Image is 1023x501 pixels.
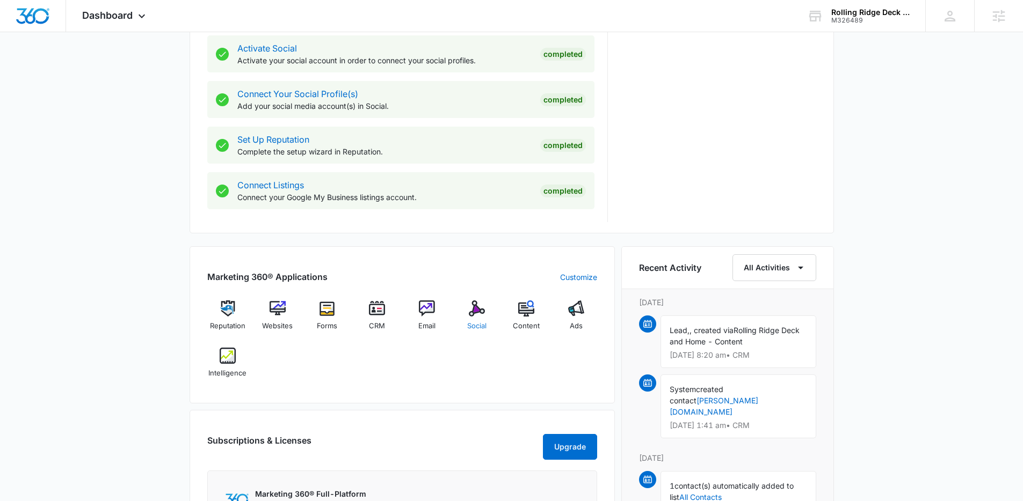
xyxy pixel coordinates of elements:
[237,134,309,145] a: Set Up Reputation
[570,321,583,331] span: Ads
[207,434,311,455] h2: Subscriptions & Licenses
[540,185,586,197] div: Completed
[208,368,246,379] span: Intelligence
[407,300,448,339] a: Email
[639,261,701,274] h6: Recent Activity
[540,48,586,61] div: Completed
[831,8,910,17] div: account name
[357,300,398,339] a: CRM
[670,326,800,346] span: Rolling Ridge Deck and Home - Content
[540,93,586,106] div: Completed
[543,434,597,460] button: Upgrade
[506,300,547,339] a: Content
[456,300,497,339] a: Social
[210,321,245,331] span: Reputation
[513,321,540,331] span: Content
[670,396,758,416] a: [PERSON_NAME][DOMAIN_NAME]
[237,89,358,99] a: Connect Your Social Profile(s)
[255,488,388,499] p: Marketing 360® Full-Platform
[556,300,597,339] a: Ads
[262,321,293,331] span: Websites
[237,55,532,66] p: Activate your social account in order to connect your social profiles.
[207,348,249,386] a: Intelligence
[560,271,597,283] a: Customize
[670,326,690,335] span: Lead,
[670,422,807,429] p: [DATE] 1:41 am • CRM
[639,452,816,463] p: [DATE]
[257,300,298,339] a: Websites
[467,321,487,331] span: Social
[307,300,348,339] a: Forms
[207,300,249,339] a: Reputation
[82,10,133,21] span: Dashboard
[237,146,532,157] p: Complete the setup wizard in Reputation.
[732,254,816,281] button: All Activities
[369,321,385,331] span: CRM
[237,191,532,203] p: Connect your Google My Business listings account.
[237,180,304,190] a: Connect Listings
[207,270,328,283] h2: Marketing 360® Applications
[237,100,532,112] p: Add your social media account(s) in Social.
[317,321,337,331] span: Forms
[670,385,723,405] span: created contact
[670,351,807,359] p: [DATE] 8:20 am • CRM
[690,326,734,335] span: , created via
[237,43,297,54] a: Activate Social
[639,297,816,308] p: [DATE]
[831,17,910,24] div: account id
[540,139,586,152] div: Completed
[670,481,674,490] span: 1
[418,321,436,331] span: Email
[670,385,696,394] span: System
